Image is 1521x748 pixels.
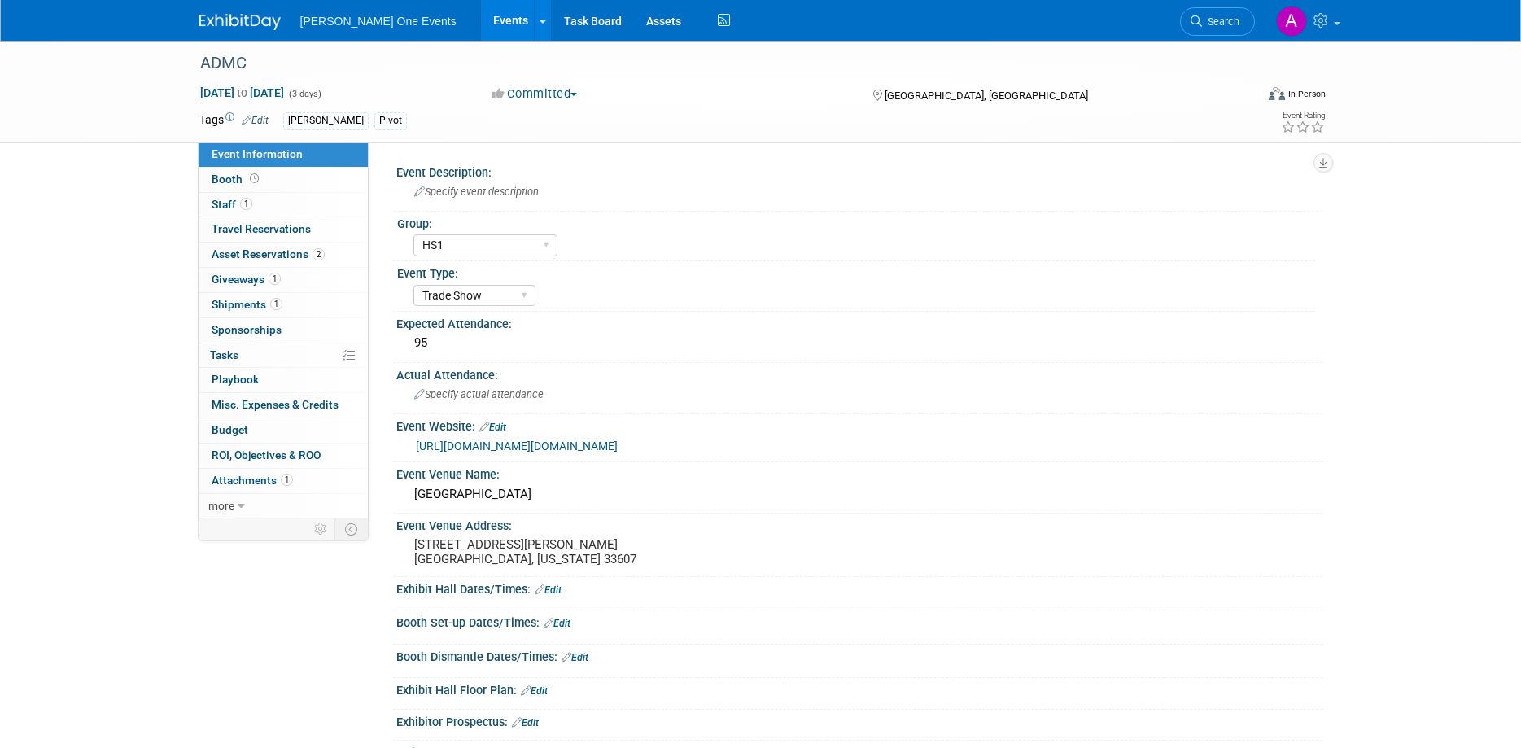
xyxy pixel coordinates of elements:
span: [GEOGRAPHIC_DATA], [GEOGRAPHIC_DATA] [885,90,1088,102]
span: Playbook [212,373,259,386]
div: Event Website: [396,414,1322,435]
span: [DATE] [DATE] [199,85,285,100]
span: 1 [240,198,252,210]
td: Personalize Event Tab Strip [307,518,335,540]
span: Event Information [212,147,303,160]
a: Edit [521,685,548,697]
span: 2 [313,248,325,260]
div: [PERSON_NAME] [283,112,369,129]
a: [URL][DOMAIN_NAME][DOMAIN_NAME] [416,440,618,453]
span: 1 [281,474,293,486]
span: Specify event description [414,186,539,198]
a: Playbook [199,368,368,392]
div: Event Rating [1281,112,1325,120]
div: In-Person [1287,88,1326,100]
span: (3 days) [287,89,321,99]
span: Misc. Expenses & Credits [212,398,339,411]
a: ROI, Objectives & ROO [199,444,368,468]
div: Booth Dismantle Dates/Times: [396,645,1322,666]
span: 1 [270,298,282,310]
a: Booth [199,168,368,192]
span: Staff [212,198,252,211]
span: ROI, Objectives & ROO [212,448,321,461]
a: Tasks [199,343,368,368]
div: Event Description: [396,160,1322,181]
span: Booth [212,173,262,186]
span: more [208,499,234,512]
div: Event Type: [397,261,1315,282]
div: Exhibit Hall Dates/Times: [396,577,1322,598]
a: Shipments1 [199,293,368,317]
span: Tasks [210,348,238,361]
a: Sponsorships [199,318,368,343]
div: 95 [409,330,1310,356]
button: Committed [487,85,583,103]
td: Tags [199,112,269,130]
span: to [234,86,250,99]
div: Event Venue Name: [396,462,1322,483]
div: Exhibitor Prospectus: [396,710,1322,731]
a: more [199,494,368,518]
a: Edit [242,115,269,126]
span: Search [1202,15,1239,28]
td: Toggle Event Tabs [334,518,368,540]
span: Shipments [212,298,282,311]
span: Specify actual attendance [414,388,544,400]
span: Sponsorships [212,323,282,336]
img: ExhibitDay [199,14,281,30]
a: Asset Reservations2 [199,243,368,267]
a: Search [1180,7,1255,36]
span: Giveaways [212,273,281,286]
div: Pivot [374,112,407,129]
a: Attachments1 [199,469,368,493]
a: Travel Reservations [199,217,368,242]
span: Booth not reserved yet [247,173,262,185]
span: Asset Reservations [212,247,325,260]
div: Actual Attendance: [396,363,1322,383]
a: Edit [512,717,539,728]
a: Giveaways1 [199,268,368,292]
img: Format-Inperson.png [1269,87,1285,100]
a: Edit [544,618,570,629]
div: Event Venue Address: [396,514,1322,534]
a: Budget [199,418,368,443]
span: Budget [212,423,248,436]
div: Event Format [1159,85,1327,109]
span: [PERSON_NAME] One Events [300,15,457,28]
pre: [STREET_ADDRESS][PERSON_NAME] [GEOGRAPHIC_DATA], [US_STATE] 33607 [414,537,764,566]
a: Misc. Expenses & Credits [199,393,368,418]
a: Event Information [199,142,368,167]
img: Amanda Bartschi [1276,6,1307,37]
div: [GEOGRAPHIC_DATA] [409,482,1310,507]
span: Travel Reservations [212,222,311,235]
a: Staff1 [199,193,368,217]
div: ADMC [194,49,1230,78]
div: Group: [397,212,1315,232]
a: Edit [535,584,562,596]
span: Attachments [212,474,293,487]
div: Exhibit Hall Floor Plan: [396,678,1322,699]
a: Edit [479,422,506,433]
a: Edit [562,652,588,663]
span: 1 [269,273,281,285]
div: Expected Attendance: [396,312,1322,332]
div: Booth Set-up Dates/Times: [396,610,1322,632]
